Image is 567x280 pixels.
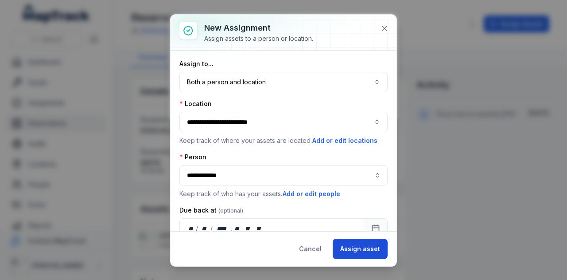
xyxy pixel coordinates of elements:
[179,136,388,146] p: Keep track of where your assets are located.
[244,224,252,233] div: minute,
[333,239,388,259] button: Assign asset
[179,189,388,199] p: Keep track of who has your assets.
[312,136,378,146] button: Add or edit locations
[282,189,341,199] button: Add or edit people
[204,34,313,43] div: Assign assets to a person or location.
[204,22,313,34] h3: New assignment
[179,165,388,185] input: assignment-add:person-label
[199,224,211,233] div: month,
[254,224,264,233] div: am/pm,
[179,72,388,92] button: Both a person and location
[179,59,214,68] label: Assign to...
[230,224,233,233] div: ,
[233,224,242,233] div: hour,
[291,239,329,259] button: Cancel
[364,218,388,239] button: Calendar
[179,206,243,215] label: Due back at
[196,224,199,233] div: /
[187,224,196,233] div: day,
[214,224,230,233] div: year,
[210,224,214,233] div: /
[241,224,244,233] div: :
[179,153,206,162] label: Person
[179,99,212,108] label: Location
